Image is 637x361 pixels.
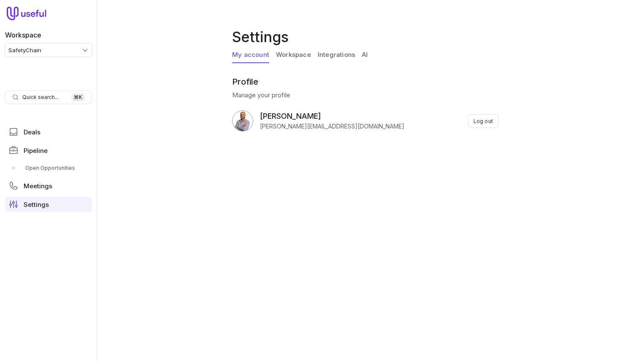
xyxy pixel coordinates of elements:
a: Pipeline [5,143,92,158]
a: AI [362,47,368,63]
a: Meetings [5,178,92,193]
button: Log out [468,114,498,128]
span: Deals [24,129,40,135]
a: Open Opportunities [5,161,92,175]
a: Deals [5,124,92,139]
label: Workspace [5,30,41,40]
h2: Profile [232,77,498,87]
span: Pipeline [24,147,48,154]
p: Manage your profile [232,90,498,100]
span: [PERSON_NAME] [260,110,404,122]
span: [PERSON_NAME][EMAIL_ADDRESS][DOMAIN_NAME] [260,122,404,131]
a: Workspace [276,47,311,63]
kbd: ⌘ K [71,93,85,102]
span: Quick search... [22,94,59,101]
a: My account [232,47,269,63]
a: Settings [5,197,92,212]
span: Meetings [24,183,52,189]
h1: Settings [232,27,502,47]
a: Integrations [318,47,355,63]
div: Pipeline submenu [5,161,92,175]
span: Settings [24,201,49,208]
